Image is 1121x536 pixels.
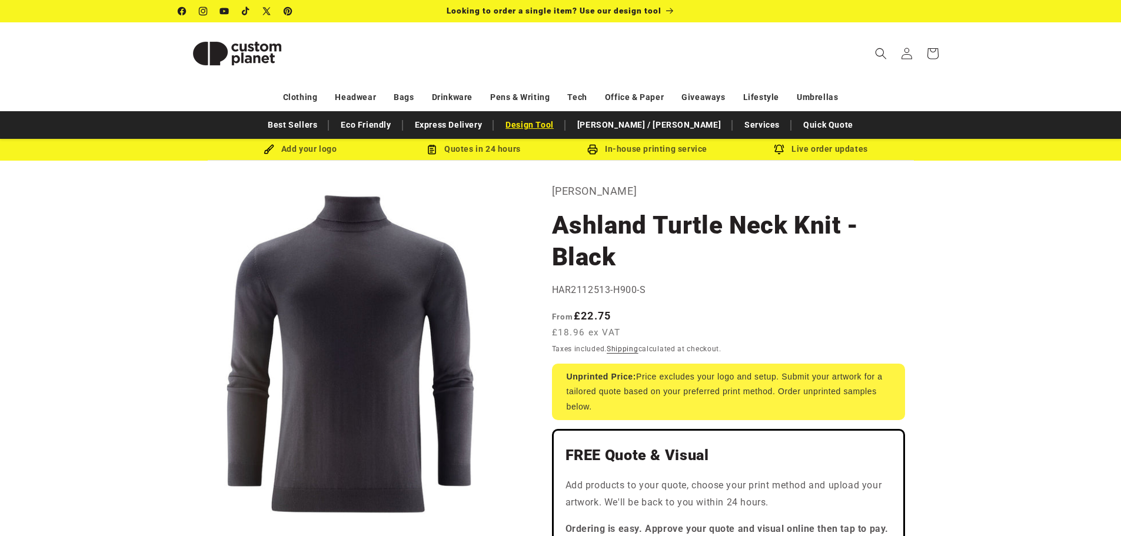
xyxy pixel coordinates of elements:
[174,22,300,84] a: Custom Planet
[868,41,894,66] summary: Search
[394,87,414,108] a: Bags
[552,284,646,295] span: HAR2112513-H900-S
[178,182,523,526] media-gallery: Gallery Viewer
[178,27,296,80] img: Custom Planet
[924,409,1121,536] iframe: Chat Widget
[587,144,598,155] img: In-house printing
[552,343,905,355] div: Taxes included. calculated at checkout.
[335,87,376,108] a: Headwear
[387,142,561,157] div: Quotes in 24 hours
[561,142,734,157] div: In-house printing service
[734,142,908,157] div: Live order updates
[743,87,779,108] a: Lifestyle
[797,115,859,135] a: Quick Quote
[447,6,661,15] span: Looking to order a single item? Use our design tool
[283,87,318,108] a: Clothing
[552,326,621,339] span: £18.96 ex VAT
[571,115,727,135] a: [PERSON_NAME] / [PERSON_NAME]
[605,87,664,108] a: Office & Paper
[566,446,892,465] h2: FREE Quote & Visual
[214,142,387,157] div: Add your logo
[774,144,784,155] img: Order updates
[427,144,437,155] img: Order Updates Icon
[566,477,892,511] p: Add products to your quote, choose your print method and upload your artwork. We'll be back to yo...
[264,144,274,155] img: Brush Icon
[739,115,786,135] a: Services
[335,115,397,135] a: Eco Friendly
[552,309,611,322] strong: £22.75
[432,87,473,108] a: Drinkware
[681,87,725,108] a: Giveaways
[797,87,838,108] a: Umbrellas
[552,364,905,420] div: Price excludes your logo and setup. Submit your artwork for a tailored quote based on your prefer...
[552,182,905,201] p: [PERSON_NAME]
[262,115,323,135] a: Best Sellers
[552,312,574,321] span: From
[607,345,638,353] a: Shipping
[500,115,560,135] a: Design Tool
[552,209,905,273] h1: Ashland Turtle Neck Knit - Black
[409,115,488,135] a: Express Delivery
[490,87,550,108] a: Pens & Writing
[567,87,587,108] a: Tech
[567,372,637,381] strong: Unprinted Price:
